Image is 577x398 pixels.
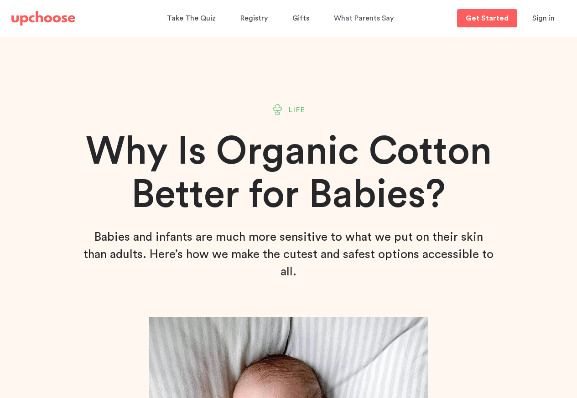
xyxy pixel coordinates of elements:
p: Babies and infants are much more sensitive to what we put on their skin than adults. Here’s how w... [83,228,494,280]
img: UpChoose [11,11,75,26]
a: Take The Quiz [167,10,218,27]
span: Registry [240,15,268,22]
a: UpChoose [11,9,75,28]
span: Sign in [532,15,555,22]
span: Gifts [292,15,309,22]
a: Registry [240,10,270,27]
span: Life [289,104,306,115]
h1: Why Is Organic Cotton Better for Babies? [49,130,529,217]
img: Plant [272,104,283,115]
a: Gifts [292,10,312,27]
a: Get Started [457,9,517,27]
span: Take The Quiz [167,15,216,22]
button: Sign in [521,9,566,27]
a: What Parents Say [334,10,396,27]
p: Get Started [466,15,509,22]
span: What Parents Say [334,15,394,22]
